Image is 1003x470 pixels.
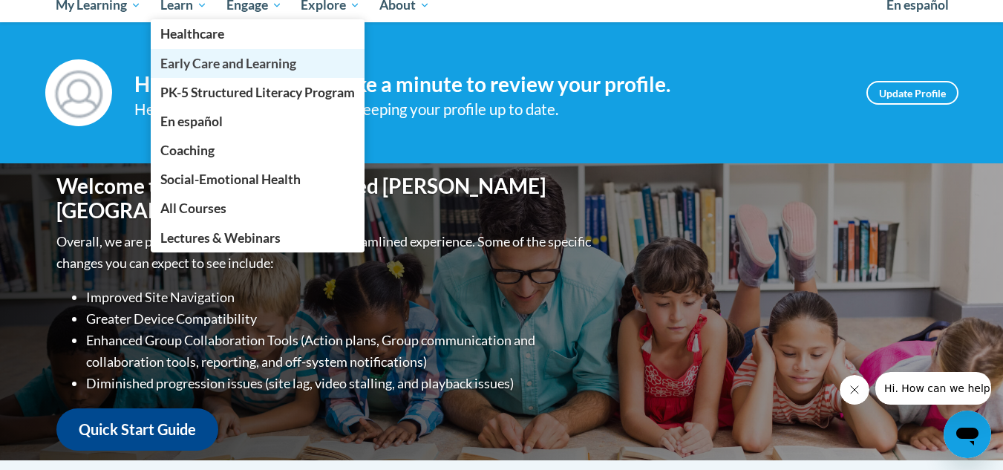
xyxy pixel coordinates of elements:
[56,231,595,274] p: Overall, we are proud to provide you with a more streamlined experience. Some of the specific cha...
[875,372,991,405] iframe: Message from company
[151,136,365,165] a: Coaching
[151,223,365,252] a: Lectures & Webinars
[160,230,281,246] span: Lectures & Webinars
[86,373,595,394] li: Diminished progression issues (site lag, video stalling, and playback issues)
[160,85,355,100] span: PK-5 Structured Literacy Program
[86,330,595,373] li: Enhanced Group Collaboration Tools (Action plans, Group communication and collaboration tools, re...
[9,10,120,22] span: Hi. How can we help?
[160,200,226,216] span: All Courses
[866,81,958,105] a: Update Profile
[151,78,365,107] a: PK-5 Structured Literacy Program
[160,172,301,187] span: Social-Emotional Health
[160,143,215,158] span: Coaching
[944,411,991,458] iframe: Button to launch messaging window
[160,114,223,129] span: En español
[56,174,595,223] h1: Welcome to the new and improved [PERSON_NAME][GEOGRAPHIC_DATA]
[86,287,595,308] li: Improved Site Navigation
[56,408,218,451] a: Quick Start Guide
[840,375,869,405] iframe: Close message
[151,49,365,78] a: Early Care and Learning
[45,59,112,126] img: Profile Image
[160,56,296,71] span: Early Care and Learning
[151,194,365,223] a: All Courses
[151,107,365,136] a: En español
[160,26,224,42] span: Healthcare
[151,165,365,194] a: Social-Emotional Health
[134,72,844,97] h4: Hi [PERSON_NAME]! Take a minute to review your profile.
[86,308,595,330] li: Greater Device Compatibility
[134,97,844,122] div: Help improve your experience by keeping your profile up to date.
[151,19,365,48] a: Healthcare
